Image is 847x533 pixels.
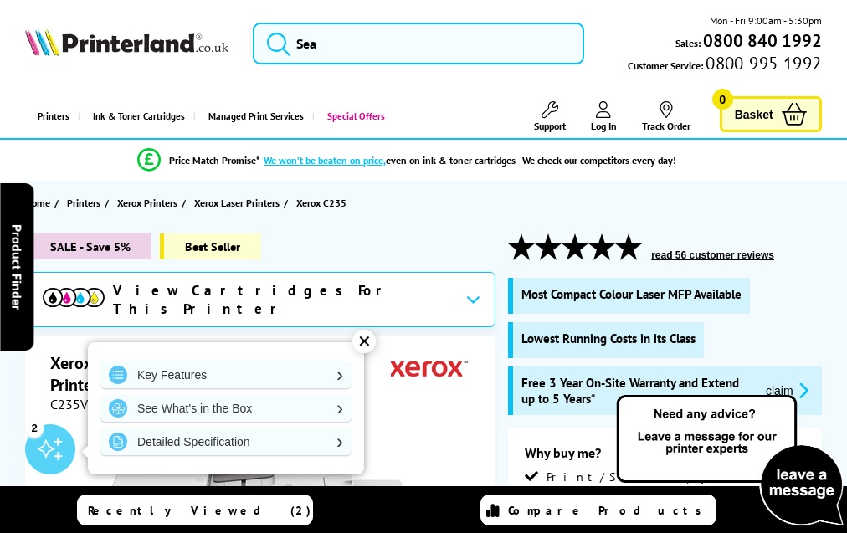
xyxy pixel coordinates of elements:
[194,194,280,212] span: Xerox Laser Printers
[391,352,468,383] img: Xerox
[352,330,376,353] div: ✕
[25,194,54,212] a: Home
[117,194,177,212] span: Xerox Printers
[50,352,391,396] h1: Xerox C235 A4 Colour Multifunction Laser Printer
[521,331,696,346] span: Lowest Running Costs in its Class
[253,23,584,64] input: Sea
[521,375,752,407] span: Free 3 Year On-Site Warranty and Extend up to 5 Years*
[25,194,50,212] span: Home
[703,29,822,52] b: 0800 840 1992
[117,194,182,212] a: Xerox Printers
[296,197,346,209] span: Xerox C235
[25,233,151,259] span: SALE - Save 5%
[710,13,822,28] span: Mon - Fri 9:00am - 5:30pm
[169,154,260,167] span: Price Match Promise*
[646,249,779,262] button: read 56 customer reviews
[525,444,805,469] div: Why buy me?
[264,154,386,167] span: We won’t be beaten on price,
[735,103,773,126] span: Basket
[591,120,617,132] span: Log In
[701,33,822,49] a: 0800 840 1992
[508,503,711,518] span: Compare Products
[100,395,352,422] a: See What's in the Box
[67,194,100,212] span: Printers
[761,381,814,400] button: promo-description
[93,95,185,138] span: Ink & Toner Cartridges
[193,95,312,138] a: Managed Print Services
[194,194,284,212] a: Xerox Laser Printers
[67,194,105,212] a: Printers
[591,101,617,132] a: Log In
[77,495,313,525] a: Recently Viewed (2)
[100,428,352,455] a: Detailed Specification
[8,146,805,175] li: modal_Promise
[100,361,352,388] a: Key Features
[521,286,742,302] span: Most Compact Colour Laser MFP Available
[43,288,105,307] img: cmyk-icon.svg
[8,223,25,310] span: Product Finder
[534,101,566,132] a: Support
[25,28,228,56] img: Printerland Logo
[628,55,821,74] span: Customer Service:
[113,281,452,318] span: View Cartridges For This Printer
[25,95,78,138] a: Printers
[675,35,701,51] span: Sales:
[480,495,716,525] a: Compare Products
[25,418,44,437] div: 2
[712,89,733,110] span: 0
[534,120,566,132] span: Support
[642,101,690,132] a: Track Order
[703,55,821,71] span: 0800 995 1992
[613,392,847,530] img: Open Live Chat window
[25,28,228,59] a: Printerland Logo
[88,503,311,518] span: Recently Viewed (2)
[547,469,762,484] span: Print/Scan/Copy/Fax
[312,95,393,138] a: Special Offers
[50,396,132,413] span: C235V_DNIUK
[720,96,822,132] a: Basket 0
[78,95,193,138] a: Ink & Toner Cartridges
[260,154,676,167] div: - even on ink & toner cartridges - We check our competitors every day!
[160,233,261,259] span: Best Seller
